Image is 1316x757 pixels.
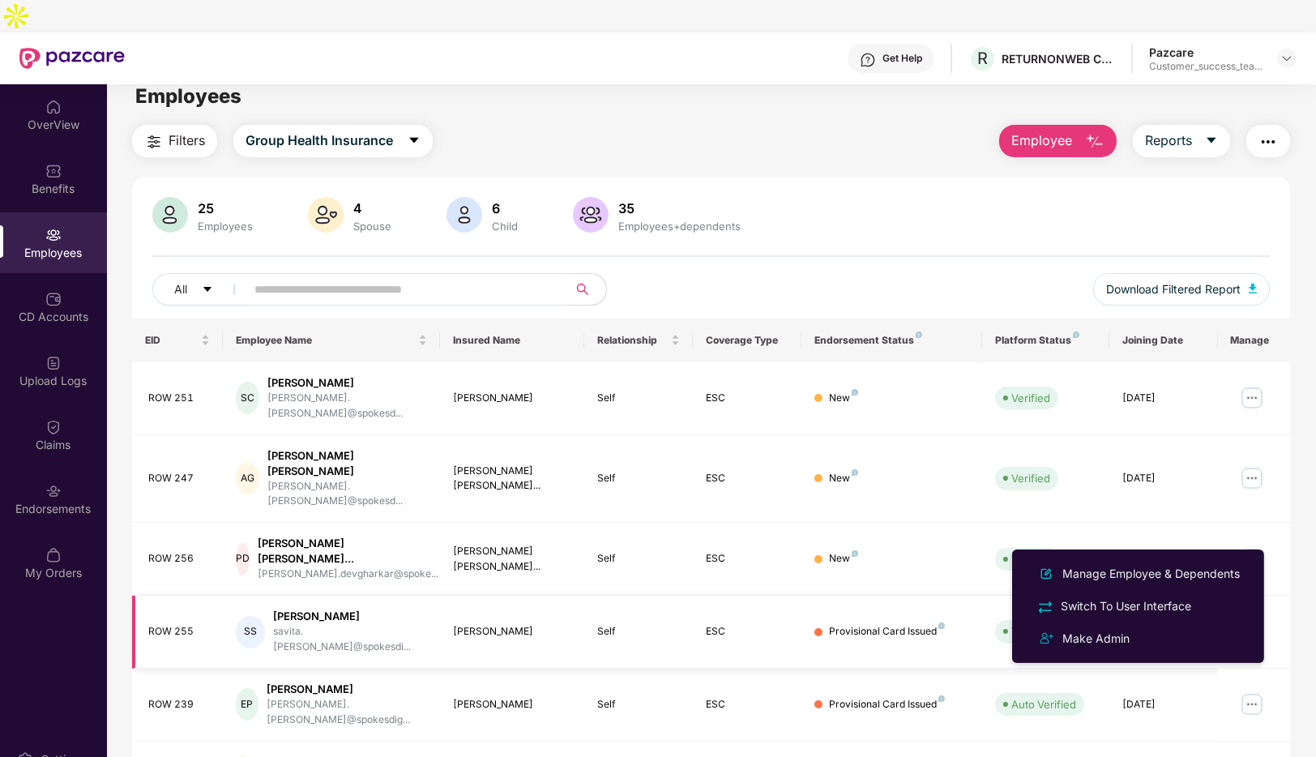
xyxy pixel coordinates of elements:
div: [PERSON_NAME] [453,391,572,406]
div: [PERSON_NAME] [267,375,427,391]
span: search [566,283,598,296]
div: [PERSON_NAME] [453,697,572,712]
div: [PERSON_NAME] [267,682,427,697]
div: SS [236,616,266,648]
img: svg+xml;base64,PHN2ZyB4bWxucz0iaHR0cDovL3d3dy53My5vcmcvMjAwMC9zdmciIHdpZHRoPSI4IiBoZWlnaHQ9IjgiIH... [938,622,945,629]
img: svg+xml;base64,PHN2ZyBpZD0iRW5kb3JzZW1lbnRzIiB4bWxucz0iaHR0cDovL3d3dy53My5vcmcvMjAwMC9zdmciIHdpZH... [45,483,62,499]
img: svg+xml;base64,PHN2ZyBpZD0iQ2xhaW0iIHhtbG5zPSJodHRwOi8vd3d3LnczLm9yZy8yMDAwL3N2ZyIgd2lkdGg9IjIwIi... [45,419,62,435]
div: Self [597,391,680,406]
div: [DATE] [1122,391,1205,406]
div: New [829,391,858,406]
div: Auto Verified [1011,696,1076,712]
div: Make Admin [1059,630,1133,648]
img: svg+xml;base64,PHN2ZyBpZD0iTXlfT3JkZXJzIiBkYXRhLW5hbWU9Ik15IE9yZGVycyIgeG1sbnM9Imh0dHA6Ly93d3cudz... [45,547,62,563]
div: ROW 256 [148,551,210,567]
th: Employee Name [223,319,440,362]
img: svg+xml;base64,PHN2ZyB4bWxucz0iaHR0cDovL3d3dy53My5vcmcvMjAwMC9zdmciIHhtbG5zOnhsaW5rPSJodHRwOi8vd3... [308,197,344,233]
div: Verified [1011,470,1050,486]
span: Employee [1011,130,1072,151]
img: svg+xml;base64,PHN2ZyB4bWxucz0iaHR0cDovL3d3dy53My5vcmcvMjAwMC9zdmciIHdpZHRoPSIyNCIgaGVpZ2h0PSIyNC... [1258,132,1278,152]
div: Platform Status [995,334,1096,347]
div: Verified [1011,390,1050,406]
span: Relationship [597,334,668,347]
div: Get Help [882,52,922,65]
span: EID [145,334,198,347]
div: Employees [194,220,256,233]
div: [PERSON_NAME].[PERSON_NAME]@spokesd... [267,391,427,421]
span: Employees [135,84,241,108]
th: Relationship [584,319,693,362]
img: svg+xml;base64,PHN2ZyBpZD0iSG9tZSIgeG1sbnM9Imh0dHA6Ly93d3cudzMub3JnLzIwMDAvc3ZnIiB3aWR0aD0iMjAiIG... [45,99,62,115]
img: manageButton [1239,691,1265,717]
img: svg+xml;base64,PHN2ZyB4bWxucz0iaHR0cDovL3d3dy53My5vcmcvMjAwMC9zdmciIHhtbG5zOnhsaW5rPSJodHRwOi8vd3... [1085,132,1104,152]
img: svg+xml;base64,PHN2ZyBpZD0iVXBsb2FkX0xvZ3MiIGRhdGEtbmFtZT0iVXBsb2FkIExvZ3MiIHhtbG5zPSJodHRwOi8vd3... [45,355,62,371]
div: New [829,551,858,567]
div: [PERSON_NAME] [273,609,426,624]
button: search [566,273,607,306]
div: ESC [706,551,788,567]
div: Manage Employee & Dependents [1059,565,1243,583]
div: Endorsement Status [814,334,969,347]
div: [PERSON_NAME] [PERSON_NAME]... [453,464,572,494]
img: svg+xml;base64,PHN2ZyB4bWxucz0iaHR0cDovL3d3dy53My5vcmcvMjAwMC9zdmciIHdpZHRoPSI4IiBoZWlnaHQ9IjgiIH... [852,469,858,476]
img: svg+xml;base64,PHN2ZyB4bWxucz0iaHR0cDovL3d3dy53My5vcmcvMjAwMC9zdmciIHhtbG5zOnhsaW5rPSJodHRwOi8vd3... [1036,564,1056,584]
div: [DATE] [1122,471,1205,486]
div: savita.[PERSON_NAME]@spokesdi... [273,624,426,655]
img: svg+xml;base64,PHN2ZyB4bWxucz0iaHR0cDovL3d3dy53My5vcmcvMjAwMC9zdmciIHdpZHRoPSIyNCIgaGVpZ2h0PSIyNC... [1036,629,1056,648]
div: ESC [706,624,788,639]
div: 6 [489,200,521,216]
span: Filters [169,130,205,151]
span: Employee Name [236,334,415,347]
img: svg+xml;base64,PHN2ZyB4bWxucz0iaHR0cDovL3d3dy53My5vcmcvMjAwMC9zdmciIHhtbG5zOnhsaW5rPSJodHRwOi8vd3... [1249,284,1257,293]
div: [PERSON_NAME] [PERSON_NAME]... [453,544,572,575]
img: manageButton [1239,465,1265,491]
span: caret-down [1205,134,1218,148]
button: Download Filtered Report [1093,273,1270,306]
span: Group Health Insurance [246,130,393,151]
div: ROW 255 [148,624,210,639]
img: svg+xml;base64,PHN2ZyB4bWxucz0iaHR0cDovL3d3dy53My5vcmcvMjAwMC9zdmciIHhtbG5zOnhsaW5rPSJodHRwOi8vd3... [573,197,609,233]
div: New [829,471,858,486]
div: AG [236,462,259,494]
button: Employee [999,125,1117,157]
div: [PERSON_NAME] [PERSON_NAME]... [258,536,438,567]
img: New Pazcare Logo [19,48,125,69]
button: Allcaret-down [152,273,251,306]
div: 4 [350,200,395,216]
img: svg+xml;base64,PHN2ZyBpZD0iQmVuZWZpdHMiIHhtbG5zPSJodHRwOi8vd3d3LnczLm9yZy8yMDAwL3N2ZyIgd2lkdGg9Ij... [45,163,62,179]
span: R [977,49,988,68]
div: Customer_success_team_lead [1149,60,1263,73]
div: Switch To User Interface [1057,597,1194,615]
img: svg+xml;base64,PHN2ZyBpZD0iSGVscC0zMngzMiIgeG1sbnM9Imh0dHA6Ly93d3cudzMub3JnLzIwMDAvc3ZnIiB3aWR0aD... [860,52,876,68]
th: Joining Date [1109,319,1218,362]
div: PD [236,543,250,575]
div: ROW 251 [148,391,210,406]
div: RETURNONWEB CONSULTING SERVICES PRIVATE LIMITED [1002,51,1115,66]
div: Self [597,471,680,486]
div: [PERSON_NAME] [453,624,572,639]
div: ESC [706,391,788,406]
img: svg+xml;base64,PHN2ZyBpZD0iRW1wbG95ZWVzIiB4bWxucz0iaHR0cDovL3d3dy53My5vcmcvMjAwMC9zdmciIHdpZHRoPS... [45,227,62,243]
div: ESC [706,697,788,712]
span: caret-down [202,284,213,297]
div: EP [236,688,258,721]
img: svg+xml;base64,PHN2ZyB4bWxucz0iaHR0cDovL3d3dy53My5vcmcvMjAwMC9zdmciIHdpZHRoPSI4IiBoZWlnaHQ9IjgiIH... [916,331,922,338]
div: Provisional Card Issued [829,697,945,712]
span: All [174,280,187,298]
img: svg+xml;base64,PHN2ZyB4bWxucz0iaHR0cDovL3d3dy53My5vcmcvMjAwMC9zdmciIHdpZHRoPSI4IiBoZWlnaHQ9IjgiIH... [852,389,858,396]
img: svg+xml;base64,PHN2ZyB4bWxucz0iaHR0cDovL3d3dy53My5vcmcvMjAwMC9zdmciIHhtbG5zOnhsaW5rPSJodHRwOi8vd3... [446,197,482,233]
div: Self [597,551,680,567]
img: svg+xml;base64,PHN2ZyB4bWxucz0iaHR0cDovL3d3dy53My5vcmcvMjAwMC9zdmciIHdpZHRoPSI4IiBoZWlnaHQ9IjgiIH... [1073,331,1079,338]
img: svg+xml;base64,PHN2ZyB4bWxucz0iaHR0cDovL3d3dy53My5vcmcvMjAwMC9zdmciIHdpZHRoPSI4IiBoZWlnaHQ9IjgiIH... [852,550,858,557]
div: Spouse [350,220,395,233]
img: svg+xml;base64,PHN2ZyB4bWxucz0iaHR0cDovL3d3dy53My5vcmcvMjAwMC9zdmciIHhtbG5zOnhsaW5rPSJodHRwOi8vd3... [152,197,188,233]
button: Reportscaret-down [1133,125,1230,157]
img: svg+xml;base64,PHN2ZyBpZD0iQ0RfQWNjb3VudHMiIGRhdGEtbmFtZT0iQ0QgQWNjb3VudHMiIHhtbG5zPSJodHRwOi8vd3... [45,291,62,307]
span: Download Filtered Report [1106,280,1241,298]
div: Child [489,220,521,233]
span: Reports [1145,130,1192,151]
div: SC [236,382,259,414]
div: ROW 247 [148,471,210,486]
div: Provisional Card Issued [829,624,945,639]
div: 25 [194,200,256,216]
